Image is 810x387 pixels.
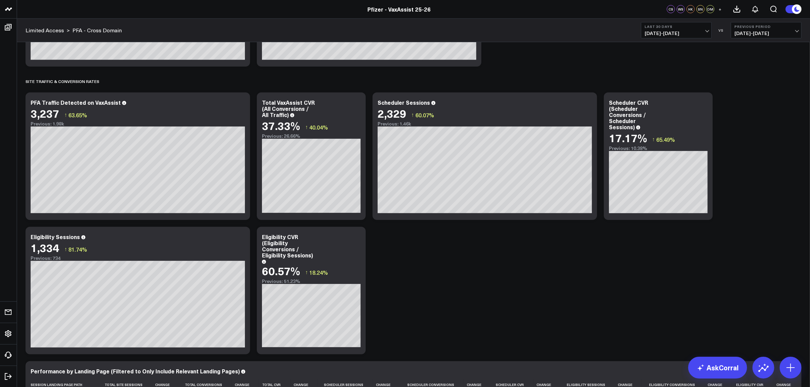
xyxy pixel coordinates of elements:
span: ↑ [411,111,414,119]
a: Pfizer - VaxAssist 25-26 [367,5,431,13]
div: 37.33% [262,119,300,132]
div: > [26,27,70,34]
div: VS [715,28,727,32]
div: Site Traffic & Conversion Rates [26,73,99,89]
div: Previous: 1.98k [31,121,245,127]
span: ↑ [305,268,308,277]
button: Previous Period[DATE]-[DATE] [731,22,801,38]
a: PFA - Cross Domain [72,27,122,34]
div: Previous: 51.23% [262,279,361,284]
div: 2,329 [378,107,406,119]
div: 1,334 [31,241,59,254]
div: HK [687,5,695,13]
div: PFA Traffic Detected on VaxAssist [31,99,121,106]
span: ↑ [64,245,67,254]
a: Limited Access [26,27,64,34]
span: ↑ [64,111,67,119]
div: Previous: 1.46k [378,121,592,127]
span: ↑ [305,123,308,132]
span: [DATE] - [DATE] [734,31,798,36]
div: WS [677,5,685,13]
span: 65.49% [656,136,675,143]
span: ↑ [652,135,655,144]
span: + [719,7,722,12]
div: 3,237 [31,107,59,119]
div: Scheduler CVR (Scheduler Conversions / Scheduler Sessions) [609,99,648,131]
div: 17.17% [609,132,647,144]
div: 60.57% [262,265,300,277]
button: Last 30 Days[DATE]-[DATE] [641,22,712,38]
div: Previous: 734 [31,255,245,261]
span: 63.65% [68,111,87,119]
div: Previous: 10.38% [609,146,708,151]
div: DM [706,5,714,13]
span: [DATE] - [DATE] [645,31,708,36]
a: AskCorral [688,357,747,378]
div: Total VaxAssist CVR (All Conversions / All Traffic) [262,99,315,118]
b: Previous Period [734,24,798,29]
div: Previous: 26.66% [262,133,361,139]
span: 18.24% [309,269,328,276]
button: + [716,5,724,13]
span: 81.74% [68,246,87,253]
span: 40.04% [309,123,328,131]
div: Eligibility Sessions [31,233,80,240]
div: CS [667,5,675,13]
div: Performance by Landing Page (Filtered to Only Include Relevant Landing Pages) [31,367,240,375]
b: Last 30 Days [645,24,708,29]
div: Eligibility CVR (Eligibility Conversions / Eligibility Sessions) [262,233,313,259]
div: Scheduler Sessions [378,99,430,106]
span: 60.07% [415,111,434,119]
div: SN [696,5,705,13]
